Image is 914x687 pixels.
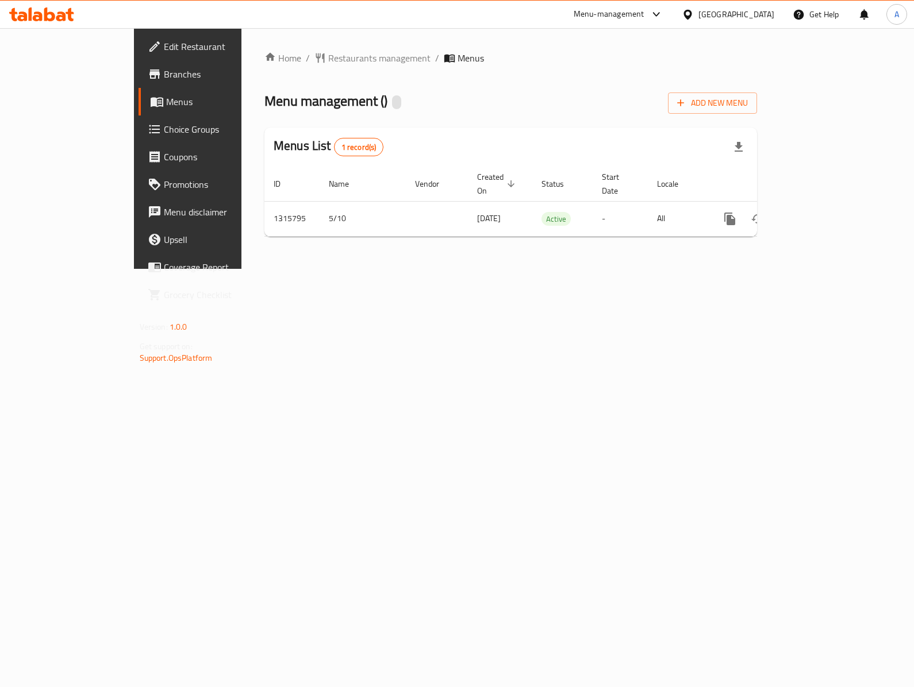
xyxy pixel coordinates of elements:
span: [DATE] [477,211,501,226]
span: A [894,8,899,21]
a: Promotions [139,171,287,198]
div: Export file [725,133,752,161]
div: [GEOGRAPHIC_DATA] [698,8,774,21]
span: Name [329,177,364,191]
button: Change Status [744,205,771,233]
a: Menu disclaimer [139,198,287,226]
span: Promotions [164,177,278,191]
span: Menu management ( ) [264,88,387,114]
a: Restaurants management [314,51,431,65]
a: Support.OpsPlatform [140,350,213,365]
a: Coupons [139,143,287,171]
span: Add New Menu [677,96,748,110]
a: Menus [139,88,287,115]
span: 1 record(s) [335,142,383,153]
span: Created On [477,170,519,198]
td: 5/10 [320,201,406,236]
span: Branches [164,67,278,81]
span: Menu disclaimer [164,205,278,219]
a: Coverage Report [139,253,287,281]
a: Upsell [139,226,287,253]
li: / [306,51,310,65]
td: 1315795 [264,201,320,236]
a: Grocery Checklist [139,281,287,308]
span: Active [542,213,571,226]
a: Choice Groups [139,115,287,143]
span: Edit Restaurant [164,40,278,53]
span: Locale [657,177,693,191]
div: Menu-management [574,7,644,21]
span: Upsell [164,233,278,246]
div: Active [542,212,571,226]
button: more [716,205,744,233]
span: Status [542,177,579,191]
li: / [435,51,439,65]
td: - [593,201,648,236]
span: Menus [458,51,484,65]
span: Vendor [415,177,454,191]
div: Total records count [334,138,384,156]
button: Add New Menu [668,92,757,114]
span: Grocery Checklist [164,288,278,302]
h2: Menus List [274,137,383,156]
span: Choice Groups [164,122,278,136]
span: Restaurants management [328,51,431,65]
span: 1.0.0 [170,319,187,334]
td: All [648,201,707,236]
span: Version: [140,319,168,334]
a: Edit Restaurant [139,33,287,60]
span: Coupons [164,150,278,164]
span: ID [274,177,295,191]
a: Branches [139,60,287,88]
nav: breadcrumb [264,51,757,65]
span: Coverage Report [164,260,278,274]
span: Get support on: [140,339,193,354]
th: Actions [707,167,836,202]
span: Start Date [602,170,634,198]
table: enhanced table [264,167,836,237]
span: Menus [166,95,278,109]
